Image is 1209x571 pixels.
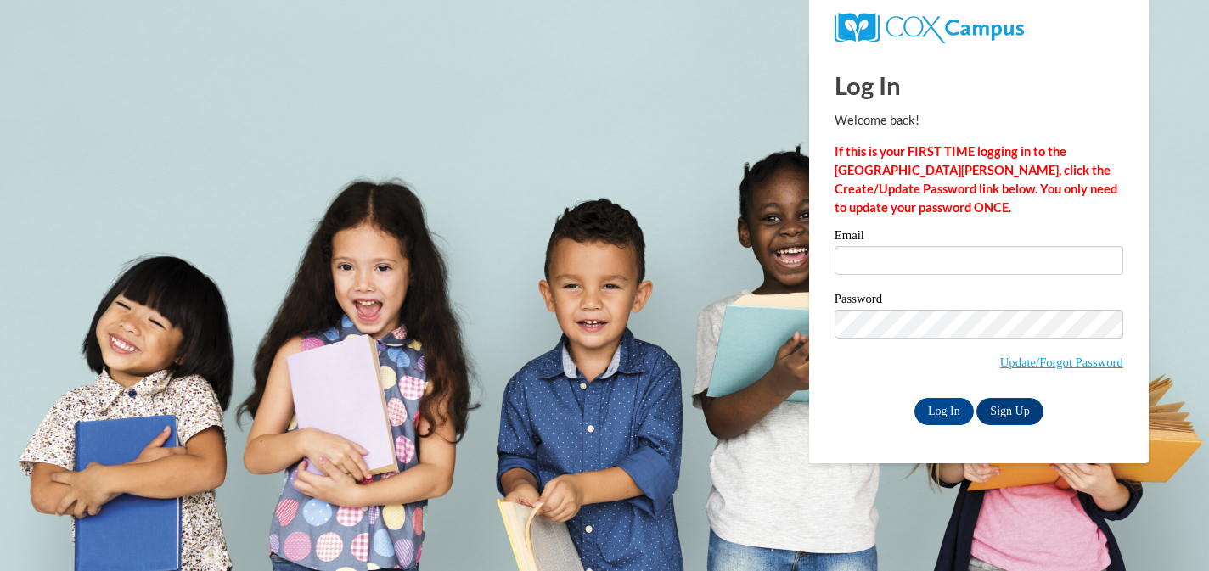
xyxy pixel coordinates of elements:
h1: Log In [835,68,1123,103]
a: COX Campus [835,20,1024,34]
strong: If this is your FIRST TIME logging in to the [GEOGRAPHIC_DATA][PERSON_NAME], click the Create/Upd... [835,144,1117,215]
p: Welcome back! [835,111,1123,130]
label: Email [835,229,1123,246]
a: Update/Forgot Password [1000,355,1123,369]
img: COX Campus [835,13,1024,43]
a: Sign Up [976,398,1043,425]
label: Password [835,293,1123,310]
input: Log In [914,398,974,425]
